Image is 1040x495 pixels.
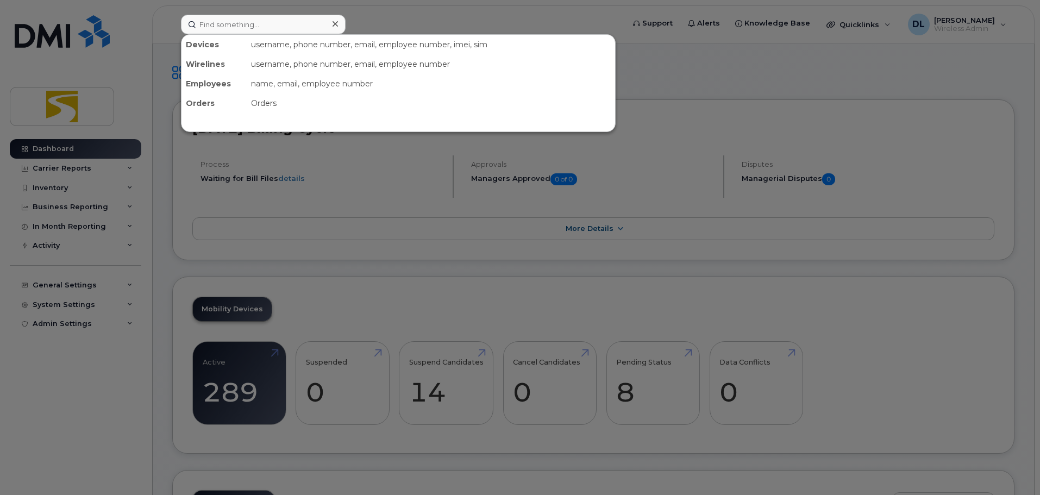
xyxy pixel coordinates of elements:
div: name, email, employee number [247,74,615,93]
div: Orders [181,93,247,113]
div: Devices [181,35,247,54]
div: username, phone number, email, employee number [247,54,615,74]
div: Wirelines [181,54,247,74]
div: Employees [181,74,247,93]
div: Orders [247,93,615,113]
div: username, phone number, email, employee number, imei, sim [247,35,615,54]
